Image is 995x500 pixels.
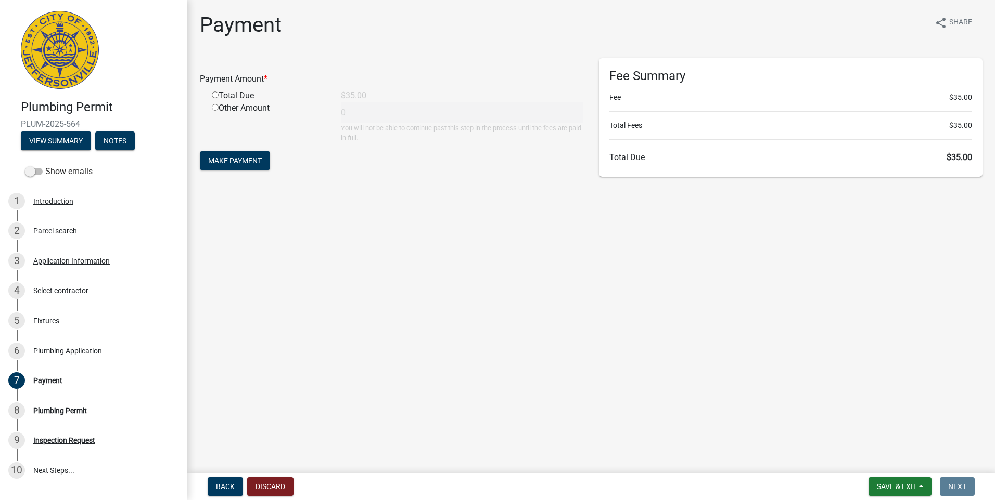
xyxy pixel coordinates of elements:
wm-modal-confirm: Summary [21,137,91,146]
span: Share [949,17,972,29]
div: Payment [33,377,62,384]
div: 10 [8,462,25,479]
button: Notes [95,131,135,150]
div: 9 [8,432,25,449]
div: Parcel search [33,227,77,234]
img: City of Jeffersonville, Indiana [21,11,99,89]
div: 5 [8,312,25,329]
button: shareShare [926,12,980,33]
label: Show emails [25,165,93,178]
span: Next [948,482,966,491]
button: Next [940,477,975,496]
li: Fee [609,92,972,103]
div: Payment Amount [192,73,591,85]
div: 1 [8,193,25,209]
div: Plumbing Permit [33,407,87,414]
div: Total Due [204,89,333,102]
div: Select contractor [33,287,88,294]
div: 2 [8,222,25,239]
button: View Summary [21,131,91,150]
h6: Total Due [609,152,972,162]
span: Save & Exit [877,482,917,491]
button: Make Payment [200,151,270,170]
div: Plumbing Application [33,347,102,354]
div: Inspection Request [33,437,95,444]
button: Back [208,477,243,496]
i: share [935,17,947,29]
button: Save & Exit [869,477,932,496]
wm-modal-confirm: Notes [95,137,135,146]
div: Application Information [33,257,110,265]
div: 4 [8,282,25,299]
span: Make Payment [208,156,262,165]
div: Other Amount [204,102,333,143]
span: PLUM-2025-564 [21,119,167,129]
span: $35.00 [949,92,972,103]
div: 6 [8,343,25,359]
h6: Fee Summary [609,69,972,84]
button: Discard [247,477,294,496]
div: Fixtures [33,317,59,324]
li: Total Fees [609,120,972,131]
div: 3 [8,253,25,269]
span: Back [216,482,235,491]
div: Introduction [33,198,73,205]
span: $35.00 [949,120,972,131]
div: 8 [8,402,25,419]
span: $35.00 [947,152,972,162]
h1: Payment [200,12,282,37]
h4: Plumbing Permit [21,100,179,115]
div: 7 [8,372,25,389]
